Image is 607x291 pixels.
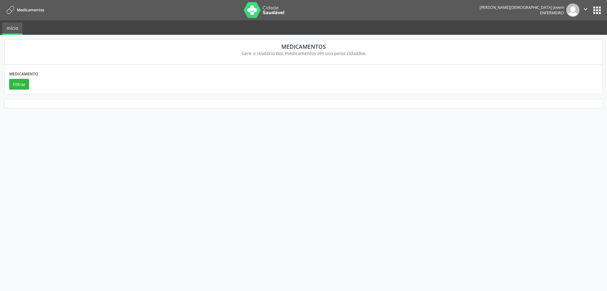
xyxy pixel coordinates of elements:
button: apps [592,5,603,16]
div: Gere o relatório dos medicamentos em uso pelos cidadãos [9,50,598,57]
label: Medicamento [9,69,38,79]
span: Enfermeiro [540,10,564,16]
div: [PERSON_NAME][DEMOGRAPHIC_DATA] Jovem [480,5,564,10]
button:  [579,3,592,17]
span: Medicamentos [17,7,44,13]
a: Medicamentos [4,5,44,15]
i:  [582,6,589,13]
div: Medicamentos [9,43,598,50]
button: Filtrar [9,79,29,90]
a: Início [2,22,22,35]
img: img [566,3,579,17]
